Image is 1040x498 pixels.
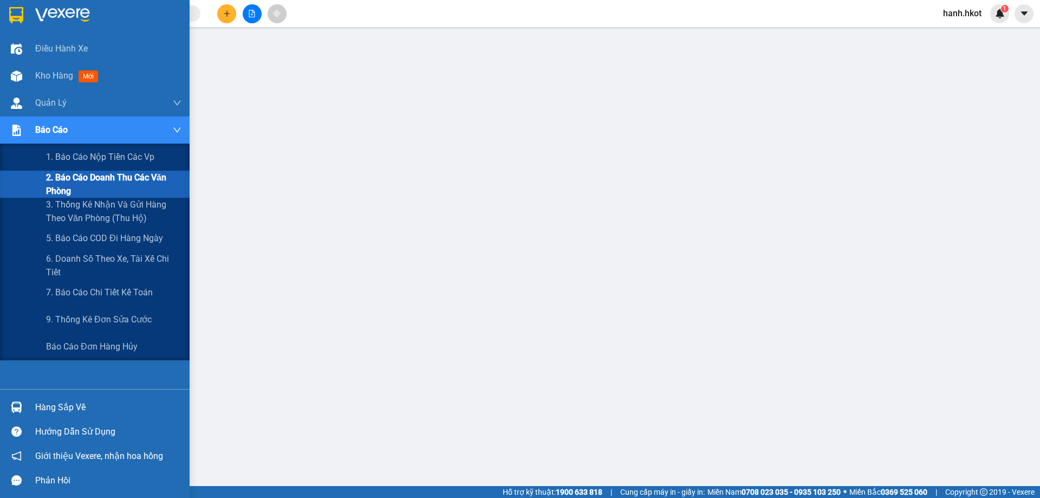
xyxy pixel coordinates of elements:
span: Miền Bắc [849,486,927,498]
span: Giới thiệu Vexere, nhận hoa hồng [35,449,163,463]
button: aim [268,4,287,23]
span: ⚪️ [843,490,847,494]
span: Báo cáo [35,123,68,137]
span: plus [223,10,231,17]
span: 5. Báo cáo COD đi hàng ngày [46,231,163,245]
img: warehouse-icon [11,43,22,55]
strong: 0369 525 060 [881,488,927,496]
span: file-add [248,10,256,17]
span: notification [11,451,22,461]
span: down [173,126,181,134]
span: Báo cáo đơn hàng hủy [46,340,138,353]
div: Phản hồi [35,473,181,489]
span: Kho hàng [35,70,73,81]
sup: 1 [1001,5,1009,12]
span: Điều hành xe [35,42,88,55]
button: file-add [243,4,262,23]
span: 7. Báo cáo chi tiết kế toán [46,286,153,299]
img: solution-icon [11,125,22,136]
span: 3. Thống kê nhận và gửi hàng theo văn phòng (thu hộ) [46,198,181,225]
button: caret-down [1015,4,1033,23]
img: warehouse-icon [11,98,22,109]
span: Cung cấp máy in - giấy in: [620,486,705,498]
div: Hướng dẫn sử dụng [35,424,181,440]
img: warehouse-icon [11,402,22,413]
span: 2. Báo cáo doanh thu các văn phòng [46,171,181,198]
span: 9. Thống kê đơn sửa cước [46,313,152,326]
span: message [11,475,22,486]
button: plus [217,4,236,23]
span: 6. Doanh số theo xe, tài xế chi tiết [46,252,181,279]
span: copyright [980,488,987,496]
img: logo-vxr [9,7,23,23]
span: question-circle [11,426,22,437]
span: Quản Lý [35,96,67,109]
span: caret-down [1019,9,1029,18]
div: Hàng sắp về [35,399,181,416]
strong: 0708 023 035 - 0935 103 250 [742,488,841,496]
span: mới [79,70,98,82]
span: down [173,99,181,107]
span: | [935,486,937,498]
span: Hỗ trợ kỹ thuật: [503,486,602,498]
strong: 1900 633 818 [556,488,602,496]
img: warehouse-icon [11,70,22,82]
span: 1. Báo cáo nộp tiền các vp [46,150,154,164]
img: icon-new-feature [995,9,1005,18]
span: | [610,486,612,498]
span: aim [273,10,281,17]
span: Miền Nam [707,486,841,498]
span: hanh.hkot [934,7,990,20]
span: 1 [1003,5,1006,12]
